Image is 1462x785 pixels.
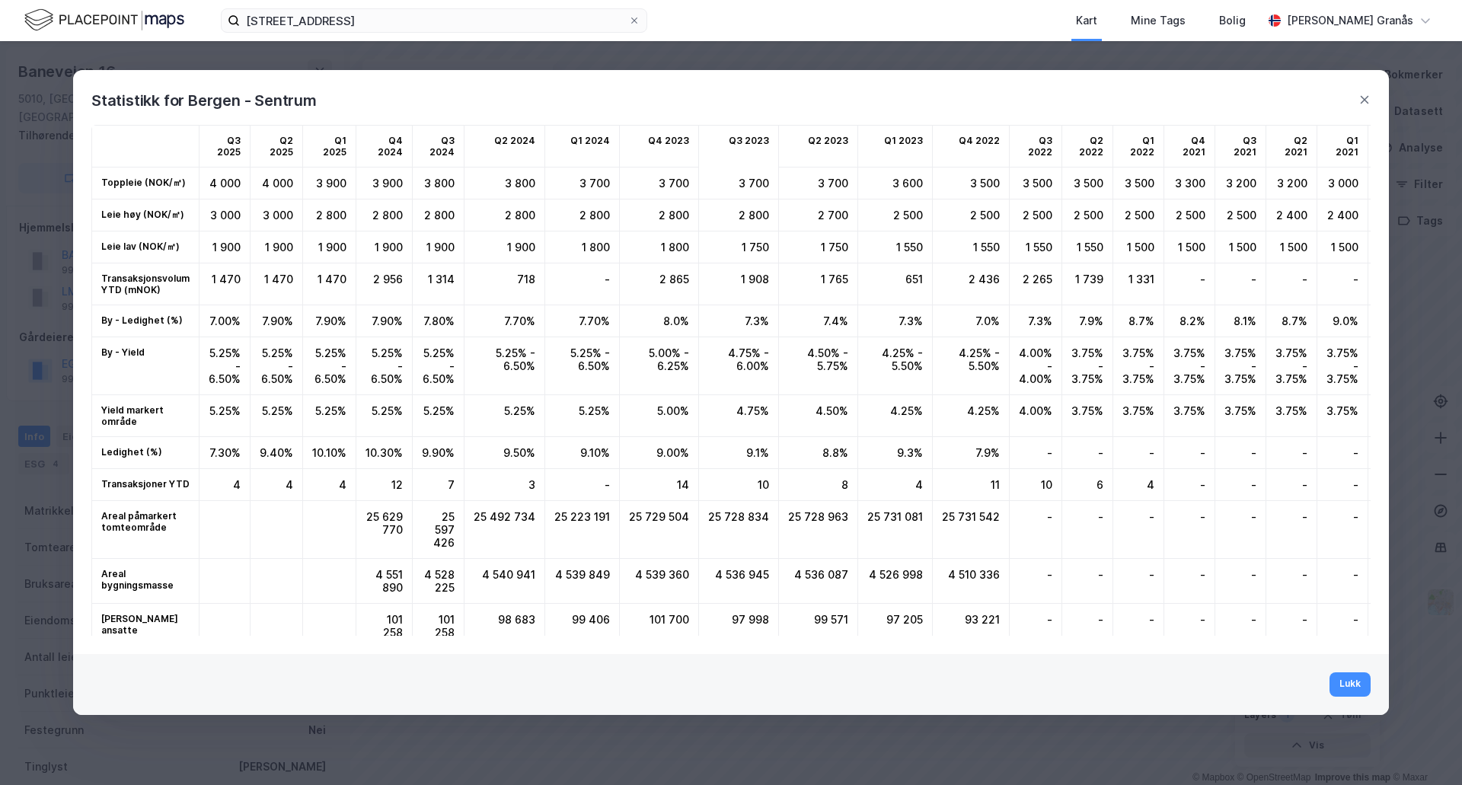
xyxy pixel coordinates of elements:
td: [PERSON_NAME] ansatte [92,604,200,648]
div: 1 500 [1164,231,1215,263]
td: Q1 2022 [1113,126,1164,168]
div: 2 500 [1113,199,1164,231]
div: - [1317,501,1368,559]
div: 3.75% [1164,395,1215,437]
div: 25 729 504 [620,501,699,559]
div: 2 500 [1062,199,1113,231]
td: Q1 2024 [545,126,620,168]
div: 7.70% [464,305,545,337]
div: Statistikk for Bergen - Sentrum [91,88,317,113]
div: 7.3% [1010,305,1062,337]
div: 9.00% [620,437,699,469]
div: - [1215,263,1266,305]
div: 2 800 [464,199,545,231]
div: 1 800 [545,231,620,263]
div: - [1164,437,1215,469]
div: 2 436 [933,263,1010,305]
div: 4 [1113,469,1164,501]
td: Q2 2024 [464,126,545,168]
div: - [545,263,620,305]
div: 10.10% [303,437,356,469]
div: - [1368,437,1421,469]
div: 3 300 [1164,168,1215,199]
div: 8.8% [779,437,858,469]
div: 3 800 [464,168,545,199]
div: 1 550 [858,231,933,263]
div: 3 200 [1266,168,1317,199]
div: 4 000 [200,168,251,199]
div: 4 540 941 [464,559,545,604]
div: 4.50% - 5.75% [779,337,858,395]
div: Chat Widget [1386,712,1462,785]
div: 8.7% [1113,305,1164,337]
div: 9.90% [413,437,464,469]
div: 1 908 [699,263,779,305]
div: 10 [1010,469,1062,501]
div: 8.7% [1266,305,1317,337]
td: Q3 2025 [200,126,251,168]
div: 25 629 770 [356,501,413,559]
div: 3 500 [1010,168,1062,199]
div: - [1317,263,1368,305]
div: 651 [858,263,933,305]
div: 3.75% - 3.75% [1215,337,1266,395]
td: Q4 2021 [1164,126,1215,168]
div: - [1113,604,1164,648]
div: 8.1% [1215,305,1266,337]
button: Lukk [1330,672,1371,697]
div: 25 731 542 [933,501,1010,559]
td: Q1 2025 [303,126,356,168]
div: 10 [699,469,779,501]
div: 4 [303,469,356,501]
div: 1 900 [251,231,303,263]
div: 5.00% [620,395,699,437]
div: 2 400 [1368,199,1421,231]
div: - [1317,559,1368,604]
div: 7.9% [933,437,1010,469]
div: - [1317,437,1368,469]
div: 8.2% [1164,305,1215,337]
div: - [1266,559,1317,604]
div: 5.25% [303,395,356,437]
div: 2 265 [1010,263,1062,305]
div: 2 500 [933,199,1010,231]
img: logo.f888ab2527a4732fd821a326f86c7f29.svg [24,7,184,34]
div: 7.3% [858,305,933,337]
div: 4 [200,469,251,501]
div: 99 406 [545,604,620,648]
div: 25 492 734 [464,501,545,559]
div: 9.3% [858,437,933,469]
div: 101 258 [356,604,413,648]
div: 3.75% [1317,395,1368,437]
div: 4.00% - 4.00% [1010,337,1062,395]
div: 7.4% [779,305,858,337]
div: 5.25% - 6.50% [413,337,464,395]
td: Leie lav (NOK/㎡) [92,231,200,263]
div: 5.25% [200,395,251,437]
div: 4.00% - 4.00% [1368,337,1421,395]
div: 1 500 [1113,231,1164,263]
div: 3 800 [413,168,464,199]
div: - [1266,604,1317,648]
div: - [1164,469,1215,501]
td: Yield markert område [92,395,200,437]
div: 4.25% [933,395,1010,437]
div: - [1010,437,1062,469]
div: - [1062,437,1113,469]
div: - [1113,501,1164,559]
div: - [1266,437,1317,469]
div: - [1368,469,1421,501]
div: - [1215,559,1266,604]
div: 1 800 [620,231,699,263]
div: 2 800 [699,199,779,231]
div: 9.10% [545,437,620,469]
div: 25 728 834 [699,501,779,559]
div: 4 [251,469,303,501]
div: 101 700 [620,604,699,648]
div: 5.25% [413,395,464,437]
div: 3 500 [933,168,1010,199]
div: - [1368,263,1421,305]
div: 11 [933,469,1010,501]
td: Areal påmarkert tomteområde [92,501,200,559]
div: - [1215,604,1266,648]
